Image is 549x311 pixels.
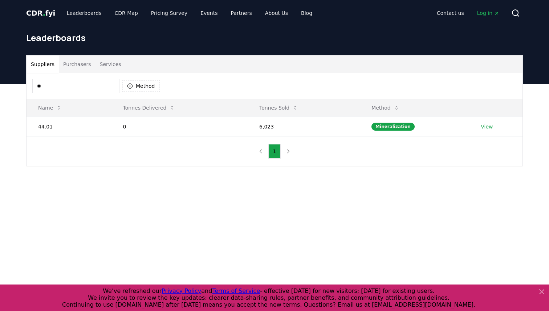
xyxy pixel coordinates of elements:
button: Tonnes Sold [253,101,304,115]
button: Tonnes Delivered [117,101,181,115]
a: Log in [471,7,505,20]
h1: Leaderboards [26,32,523,44]
button: Method [366,101,405,115]
a: Contact us [431,7,470,20]
nav: Main [61,7,318,20]
td: 6,023 [248,116,360,136]
span: Log in [477,9,500,17]
span: . [43,9,45,17]
a: CDR.fyi [26,8,55,18]
a: Pricing Survey [145,7,193,20]
a: Leaderboards [61,7,107,20]
button: Services [95,56,126,73]
a: Blog [295,7,318,20]
nav: Main [431,7,505,20]
button: 1 [268,144,281,159]
button: Suppliers [27,56,59,73]
a: CDR Map [109,7,144,20]
td: 44.01 [27,116,111,136]
button: Name [32,101,68,115]
div: Mineralization [371,123,415,131]
a: About Us [259,7,294,20]
button: Method [122,80,160,92]
span: CDR fyi [26,9,55,17]
a: View [481,123,493,130]
a: Events [195,7,223,20]
button: Purchasers [59,56,95,73]
td: 0 [111,116,248,136]
a: Partners [225,7,258,20]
